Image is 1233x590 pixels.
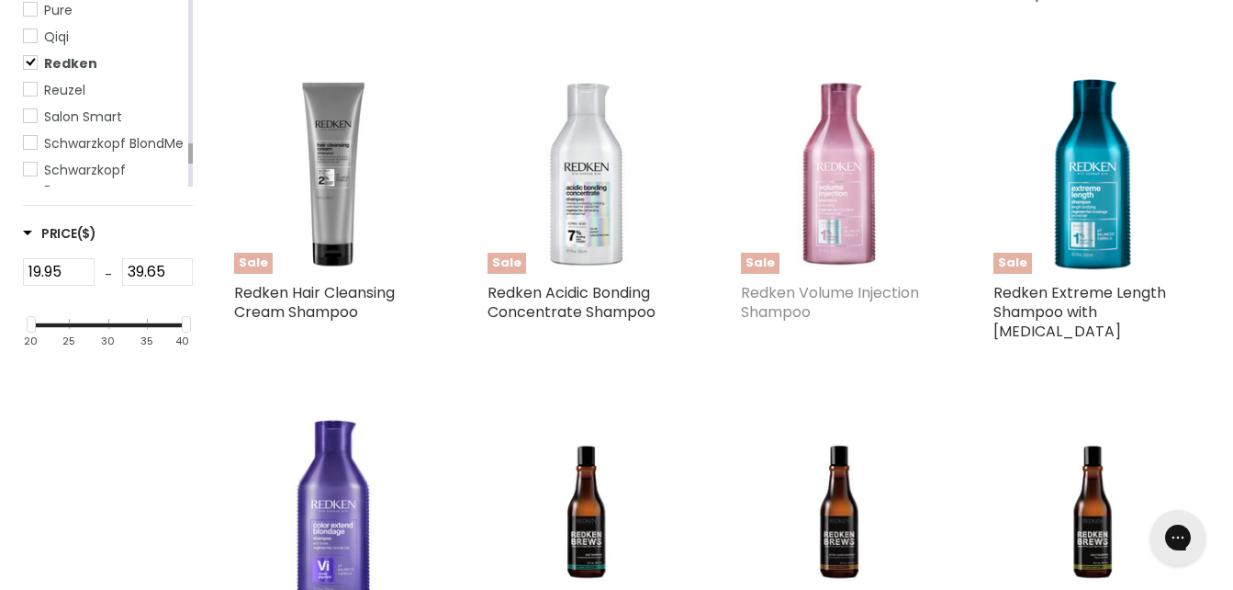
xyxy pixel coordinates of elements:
a: Redken Extreme Length Shampoo with BiotinSale [993,75,1192,274]
span: Pure [44,1,73,19]
span: Salon Smart [44,108,122,126]
span: Sale [741,253,779,274]
div: 20 [24,335,38,347]
span: Schwarzkopf BlondMe [44,134,184,153]
input: Max Price [122,258,194,286]
span: Sale [488,253,526,274]
a: Schwarzkopf Bonacure [23,160,185,200]
span: Sale [993,253,1032,274]
span: Redken [44,54,97,73]
div: 40 [175,335,189,347]
a: Redken Acidic Bonding Concentrate ShampooSale [488,75,686,274]
h3: Price($) [23,224,96,243]
a: Redken Volume Injection Shampoo [741,282,919,323]
span: ($) [77,224,96,243]
a: Salon Smart [23,107,185,127]
img: Redken Acidic Bonding Concentrate Shampoo [488,75,686,274]
a: Reuzel [23,80,185,100]
img: Redken Extreme Length Shampoo with Biotin [993,75,1192,274]
a: Redken Extreme Length Shampoo with [MEDICAL_DATA] [993,282,1166,342]
div: 35 [140,335,153,347]
a: Redken Acidic Bonding Concentrate Shampoo [488,282,656,323]
a: Schwarzkopf BlondMe [23,133,185,153]
img: Redken Volume Injection Shampoo [741,75,939,274]
img: Redken Hair Cleansing Cream Shampoo [234,75,432,274]
span: Reuzel [44,81,85,99]
iframe: Gorgias live chat messenger [1141,504,1215,572]
div: 30 [101,335,115,347]
a: Redken Hair Cleansing Cream Shampoo [234,282,395,323]
div: - [95,258,122,291]
a: Redken [23,53,185,74]
input: Min Price [23,258,95,286]
span: Sale [234,253,273,274]
span: Schwarzkopf Bonacure [44,161,126,199]
a: Qiqi [23,27,185,47]
span: Price [23,224,96,243]
div: 25 [62,335,75,347]
span: Qiqi [44,28,69,46]
a: Redken Hair Cleansing Cream ShampooSale [234,75,432,274]
a: Redken Volume Injection ShampooSale [741,75,939,274]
